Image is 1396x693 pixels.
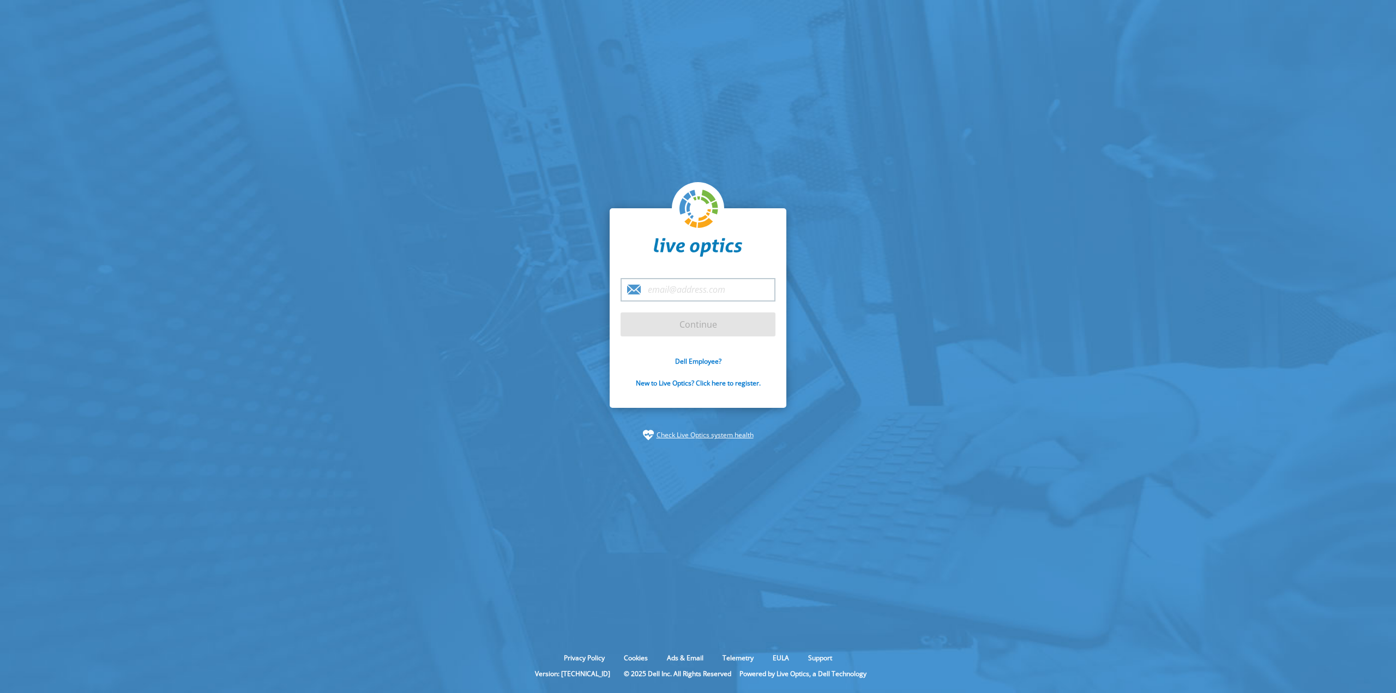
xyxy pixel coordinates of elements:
[616,653,656,662] a: Cookies
[800,653,840,662] a: Support
[621,278,775,302] input: email@address.com
[714,653,762,662] a: Telemetry
[643,430,654,441] img: status-check-icon.svg
[654,238,742,257] img: liveoptics-word.svg
[636,378,761,388] a: New to Live Optics? Click here to register.
[765,653,797,662] a: EULA
[679,190,719,229] img: liveoptics-logo.svg
[556,653,613,662] a: Privacy Policy
[529,669,616,678] li: Version: [TECHNICAL_ID]
[618,669,737,678] li: © 2025 Dell Inc. All Rights Reserved
[739,669,867,678] li: Powered by Live Optics, a Dell Technology
[657,430,754,441] a: Check Live Optics system health
[659,653,712,662] a: Ads & Email
[675,357,721,366] a: Dell Employee?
